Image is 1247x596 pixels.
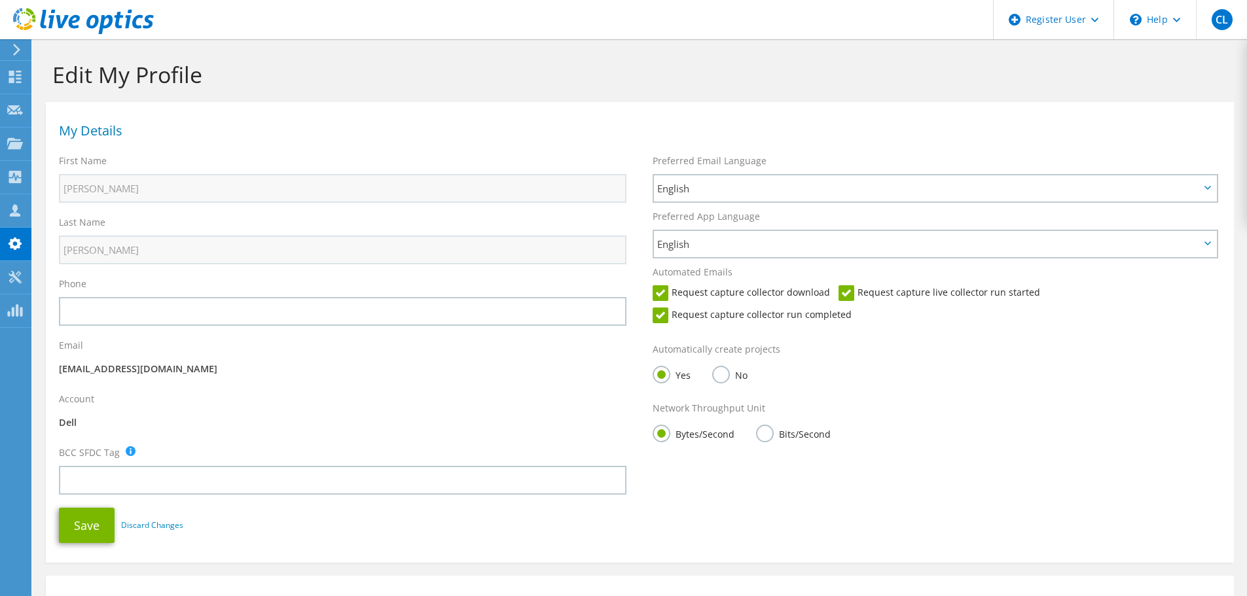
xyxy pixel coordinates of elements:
[59,362,626,376] p: [EMAIL_ADDRESS][DOMAIN_NAME]
[59,446,120,459] label: BCC SFDC Tag
[59,415,626,430] p: Dell
[653,266,732,279] label: Automated Emails
[839,285,1040,301] label: Request capture live collector run started
[59,277,86,290] label: Phone
[653,307,852,323] label: Request capture collector run completed
[653,210,760,223] label: Preferred App Language
[59,216,105,229] label: Last Name
[121,518,183,533] a: Discard Changes
[657,236,1200,252] span: English
[653,425,734,441] label: Bytes/Second
[1130,14,1142,26] svg: \n
[59,393,94,406] label: Account
[59,508,115,543] button: Save
[653,343,780,356] label: Automatically create projects
[712,366,748,382] label: No
[653,402,765,415] label: Network Throughput Unit
[653,366,691,382] label: Yes
[59,124,1214,137] h1: My Details
[756,425,831,441] label: Bits/Second
[59,339,83,352] label: Email
[59,154,107,167] label: First Name
[657,181,1200,196] span: English
[1212,9,1233,30] span: CL
[653,154,767,167] label: Preferred Email Language
[52,61,1221,88] h1: Edit My Profile
[653,285,830,301] label: Request capture collector download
